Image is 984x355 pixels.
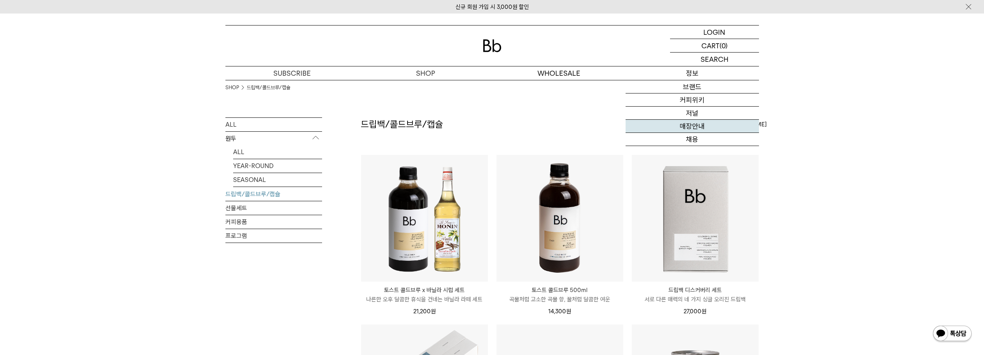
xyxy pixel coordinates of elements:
a: 드립백 디스커버리 세트 서로 다른 매력의 네 가지 싱글 오리진 드립백 [632,285,759,304]
a: YEAR-ROUND [233,159,322,173]
p: 토스트 콜드브루 x 바닐라 시럽 세트 [361,285,488,295]
a: 프로그램 [225,229,322,243]
p: CART [701,39,720,52]
a: ALL [233,145,322,159]
p: SEARCH [701,53,728,66]
p: 정보 [626,66,759,80]
span: 14,300 [548,308,571,315]
a: SEASONAL [233,173,322,187]
span: 원 [431,308,436,315]
span: 원 [701,308,706,315]
a: 드립백/콜드브루/캡슐 [247,84,290,92]
a: 커피용품 [225,215,322,229]
p: 드립백 디스커버리 세트 [632,285,759,295]
a: SHOP [359,66,492,80]
a: CART (0) [670,39,759,53]
a: 매장안내 [626,120,759,133]
a: 드립백/콜드브루/캡슐 [225,187,322,201]
p: 서로 다른 매력의 네 가지 싱글 오리진 드립백 [632,295,759,304]
img: 로고 [483,39,501,52]
a: 저널 [626,107,759,120]
span: 21,200 [413,308,436,315]
img: 토스트 콜드브루 500ml [496,155,623,282]
h2: 드립백/콜드브루/캡슐 [361,118,443,131]
img: 드립백 디스커버리 세트 [632,155,759,282]
a: 신규 회원 가입 시 3,000원 할인 [455,3,529,10]
span: 27,000 [684,308,706,315]
a: ALL [225,118,322,131]
p: WHOLESALE [492,66,626,80]
a: 선물세트 [225,201,322,215]
a: 토스트 콜드브루 500ml 곡물처럼 고소한 곡물 향, 꿀처럼 달콤한 여운 [496,285,623,304]
p: 토스트 콜드브루 500ml [496,285,623,295]
p: 나른한 오후 달콤한 휴식을 건네는 바닐라 라떼 세트 [361,295,488,304]
p: (0) [720,39,728,52]
a: 커피위키 [626,93,759,107]
img: 토스트 콜드브루 x 바닐라 시럽 세트 [361,155,488,282]
a: 브랜드 [626,80,759,93]
a: LOGIN [670,25,759,39]
p: LOGIN [703,25,725,39]
span: 원 [566,308,571,315]
a: 토스트 콜드브루 x 바닐라 시럽 세트 나른한 오후 달콤한 휴식을 건네는 바닐라 라떼 세트 [361,285,488,304]
p: 원두 [225,132,322,146]
p: 곡물처럼 고소한 곡물 향, 꿀처럼 달콤한 여운 [496,295,623,304]
a: 채용 [626,133,759,146]
img: 카카오톡 채널 1:1 채팅 버튼 [932,325,972,343]
a: SUBSCRIBE [225,66,359,80]
a: SHOP [225,84,239,92]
